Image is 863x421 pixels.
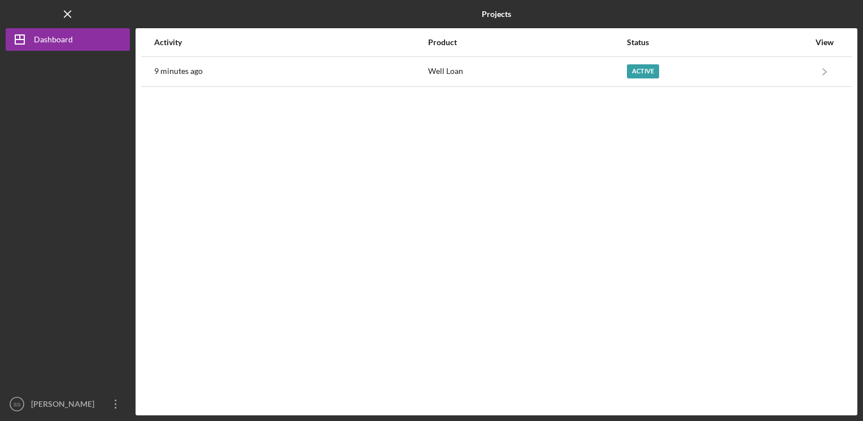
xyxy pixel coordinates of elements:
[154,67,203,76] time: 2025-09-15 17:16
[28,393,102,418] div: [PERSON_NAME]
[810,38,839,47] div: View
[34,28,73,54] div: Dashboard
[482,10,511,19] b: Projects
[627,38,809,47] div: Status
[428,58,626,86] div: Well Loan
[14,401,21,407] text: SS
[627,64,659,78] div: Active
[428,38,626,47] div: Product
[6,28,130,51] button: Dashboard
[154,38,427,47] div: Activity
[6,393,130,415] button: SS[PERSON_NAME]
